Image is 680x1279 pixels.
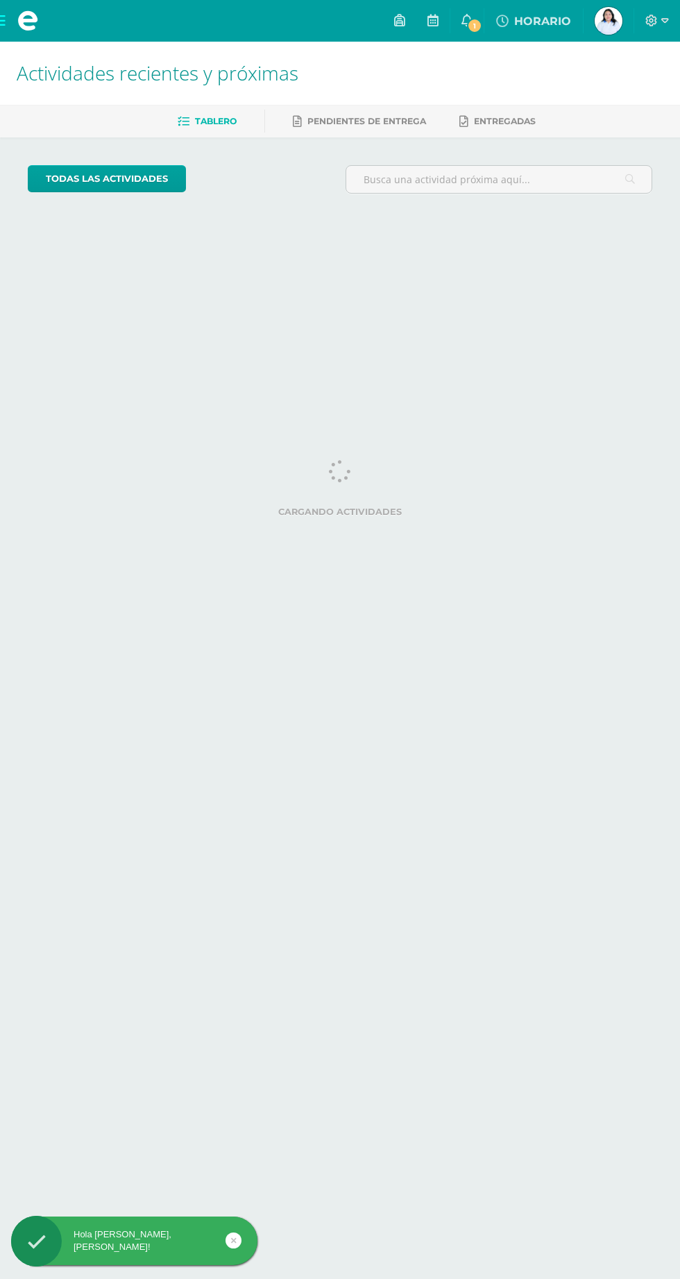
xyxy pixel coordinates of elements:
[595,7,622,35] img: 8a7318a875dd17d5ab79ac8153c96a7f.png
[17,60,298,86] span: Actividades recientes y próximas
[293,110,426,133] a: Pendientes de entrega
[28,507,652,517] label: Cargando actividades
[11,1228,257,1253] div: Hola [PERSON_NAME], [PERSON_NAME]!
[178,110,237,133] a: Tablero
[474,116,536,126] span: Entregadas
[346,166,652,193] input: Busca una actividad próxima aquí...
[459,110,536,133] a: Entregadas
[467,18,482,33] span: 1
[307,116,426,126] span: Pendientes de entrega
[514,15,571,28] span: HORARIO
[195,116,237,126] span: Tablero
[28,165,186,192] a: todas las Actividades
